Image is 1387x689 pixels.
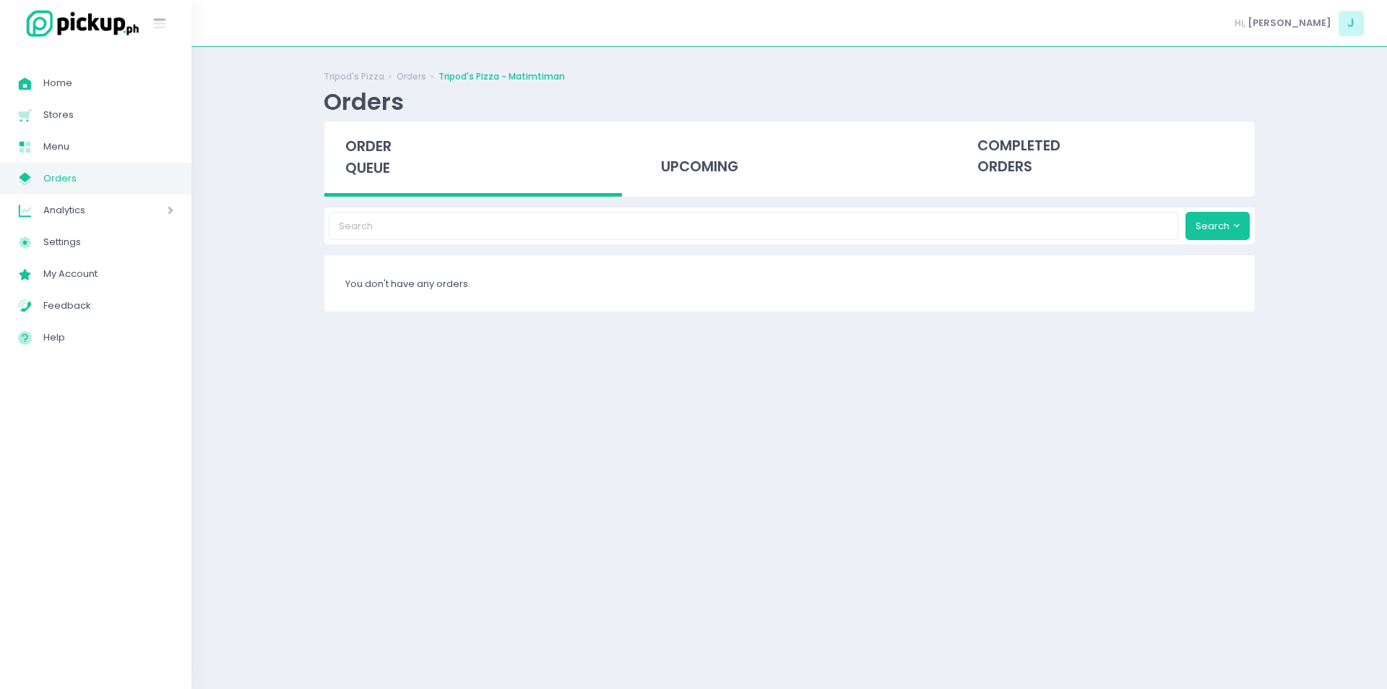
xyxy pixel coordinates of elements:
[43,265,173,283] span: My Account
[438,70,565,83] a: Tripod's Pizza - Matimtiman
[397,70,426,83] a: Orders
[43,106,173,124] span: Stores
[1235,16,1245,30] span: Hi,
[1185,212,1250,239] button: Search
[43,233,173,252] span: Settings
[43,137,173,156] span: Menu
[43,296,173,315] span: Feedback
[43,201,126,220] span: Analytics
[324,255,1255,312] div: You don't have any orders.
[43,328,173,347] span: Help
[329,212,1178,239] input: Search
[324,70,384,83] a: Tripod's Pizza
[956,121,1255,192] div: completed orders
[43,169,173,188] span: Orders
[345,137,392,178] span: order queue
[18,8,141,39] img: logo
[1248,16,1331,30] span: [PERSON_NAME]
[640,121,938,192] div: upcoming
[1339,11,1364,36] span: J
[324,87,404,116] div: Orders
[43,74,173,93] span: Home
